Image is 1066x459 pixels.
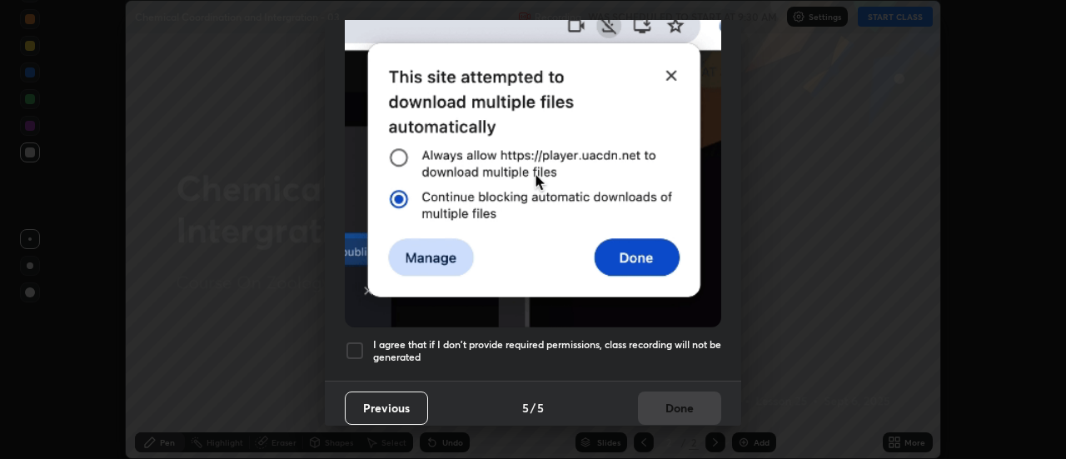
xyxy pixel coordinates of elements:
[531,399,535,417] h4: /
[345,392,428,425] button: Previous
[373,338,721,364] h5: I agree that if I don't provide required permissions, class recording will not be generated
[522,399,529,417] h4: 5
[537,399,544,417] h4: 5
